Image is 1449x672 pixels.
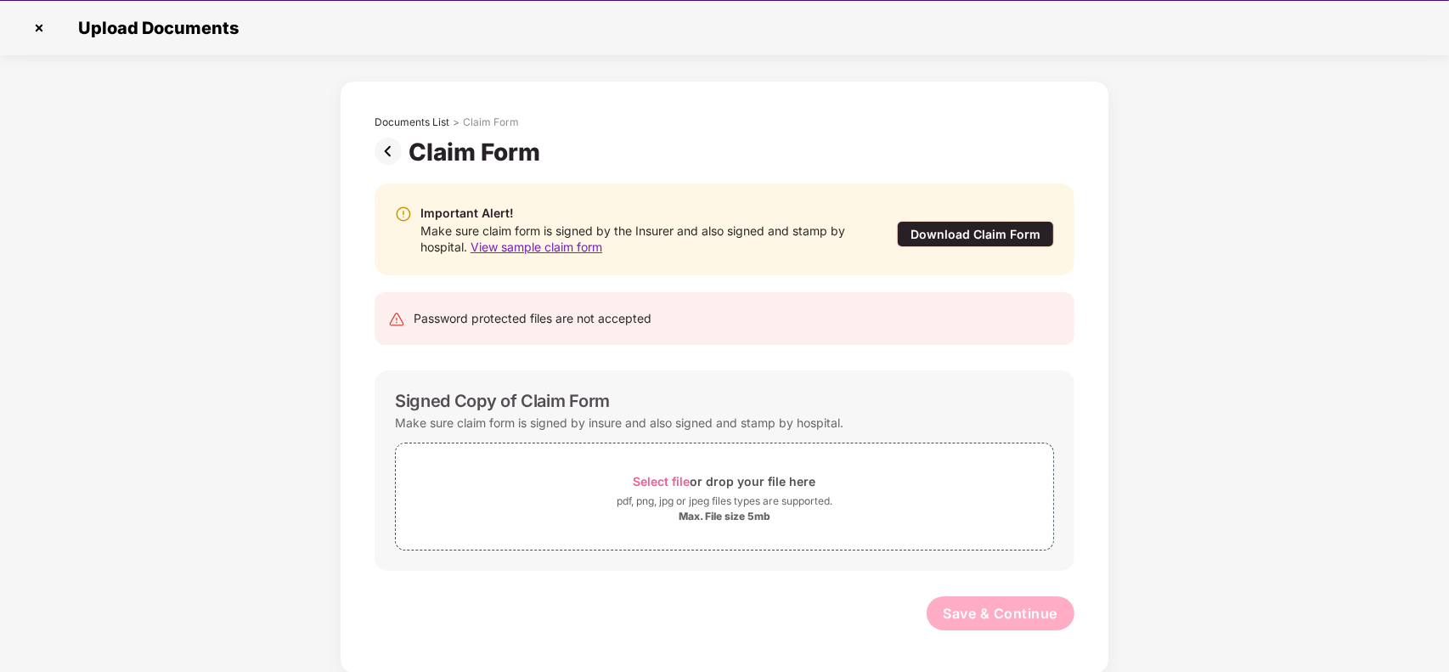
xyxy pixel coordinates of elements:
[61,18,247,38] span: Upload Documents
[396,456,1053,537] span: Select fileor drop your file herepdf, png, jpg or jpeg files types are supported.Max. File size 5mb
[395,206,412,223] img: svg+xml;base64,PHN2ZyBpZD0iV2FybmluZ18tXzIweDIwIiBkYXRhLW5hbWU9Ildhcm5pbmcgLSAyMHgyMCIgeG1sbnM9Im...
[634,474,691,488] span: Select file
[420,204,862,223] div: Important Alert!
[453,116,460,129] div: >
[897,221,1054,247] div: Download Claim Form
[375,116,449,129] div: Documents List
[388,311,405,328] img: svg+xml;base64,PHN2ZyB4bWxucz0iaHR0cDovL3d3dy53My5vcmcvMjAwMC9zdmciIHdpZHRoPSIyNCIgaGVpZ2h0PSIyNC...
[395,391,610,411] div: Signed Copy of Claim Form
[409,138,547,167] div: Claim Form
[679,510,770,523] div: Max. File size 5mb
[420,223,862,255] div: Make sure claim form is signed by the Insurer and also signed and stamp by hospital.
[25,14,53,42] img: svg+xml;base64,PHN2ZyBpZD0iQ3Jvc3MtMzJ4MzIiIHhtbG5zPSJodHRwOi8vd3d3LnczLm9yZy8yMDAwL3N2ZyIgd2lkdG...
[471,240,602,254] span: View sample claim form
[375,138,409,165] img: svg+xml;base64,PHN2ZyBpZD0iUHJldi0zMngzMiIgeG1sbnM9Imh0dHA6Ly93d3cudzMub3JnLzIwMDAvc3ZnIiB3aWR0aD...
[395,411,843,434] div: Make sure claim form is signed by insure and also signed and stamp by hospital.
[634,470,816,493] div: or drop your file here
[617,493,832,510] div: pdf, png, jpg or jpeg files types are supported.
[927,596,1075,630] button: Save & Continue
[414,309,651,328] div: Password protected files are not accepted
[463,116,519,129] div: Claim Form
